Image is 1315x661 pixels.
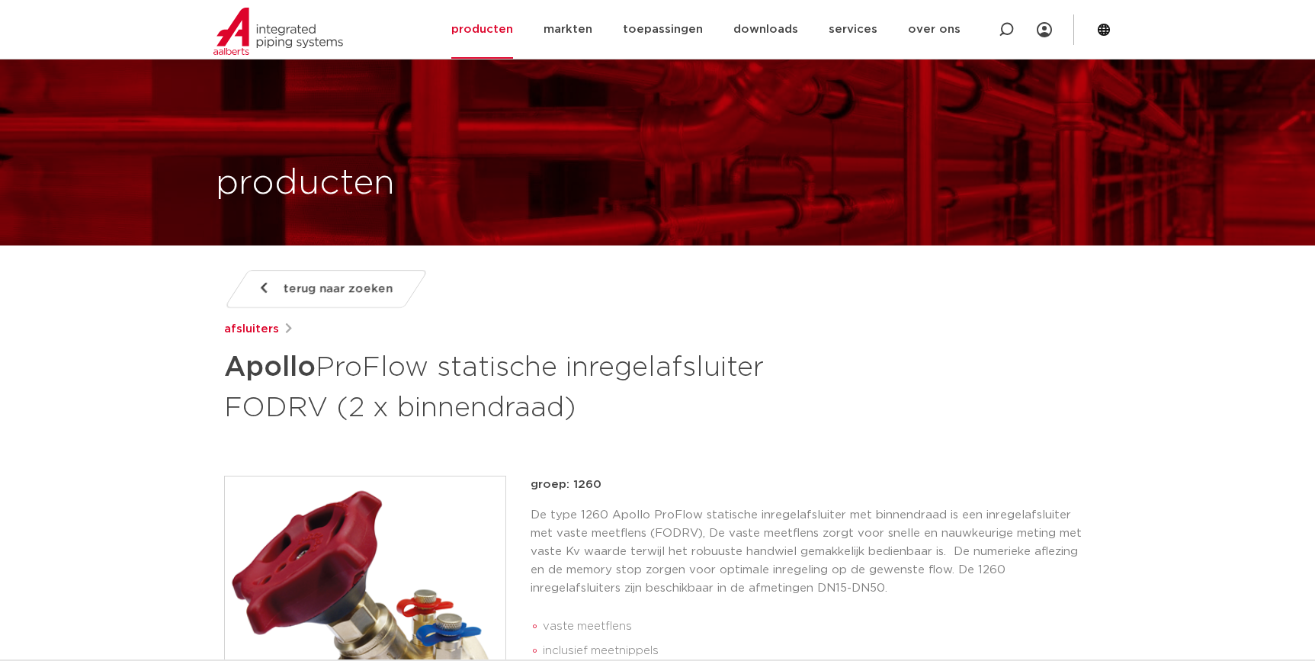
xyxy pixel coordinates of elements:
[531,476,1092,494] p: groep: 1260
[224,345,797,427] h1: ProFlow statische inregelafsluiter FODRV (2 x binnendraad)
[216,159,395,208] h1: producten
[223,270,428,308] a: terug naar zoeken
[531,506,1092,598] p: De type 1260 Apollo ProFlow statische inregelafsluiter met binnendraad is een inregelafsluiter me...
[543,614,1092,639] li: vaste meetflens
[224,354,316,381] strong: Apollo
[284,277,393,301] span: terug naar zoeken
[224,320,279,339] a: afsluiters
